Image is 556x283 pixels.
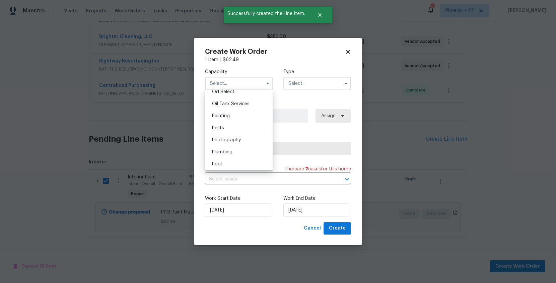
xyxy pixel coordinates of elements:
[212,102,250,106] span: Oil Tank Services
[212,90,234,94] span: Od Select
[342,80,350,88] button: Show options
[304,224,321,233] span: Cancel
[223,57,239,62] span: $ 62.49
[212,162,222,166] span: Pool
[205,195,273,202] label: Work Start Date
[212,114,230,118] span: Painting
[324,222,351,235] button: Create
[224,7,309,21] span: Successfully created the Line Item.
[321,113,336,119] span: Assign
[264,80,272,88] button: Hide options
[329,224,346,233] span: Create
[205,133,351,140] label: Trade Partner
[211,145,345,152] span: Select trade partner
[283,77,351,90] input: Select...
[283,203,349,217] input: M/D/YYYY
[283,68,351,75] label: Type
[342,175,352,184] button: Open
[205,56,351,63] div: 1 item |
[284,166,351,172] span: There are case s for this home
[205,101,351,108] label: Work Order Manager
[309,8,331,22] button: Close
[212,138,241,142] span: Photography
[205,68,273,75] label: Capability
[212,150,232,154] span: Plumbing
[283,195,351,202] label: Work End Date
[205,203,271,217] input: M/D/YYYY
[305,167,308,171] span: 7
[205,48,345,55] h2: Create Work Order
[205,77,273,90] input: Select...
[301,222,324,235] button: Cancel
[205,174,332,184] input: Select cases
[212,126,224,130] span: Pests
